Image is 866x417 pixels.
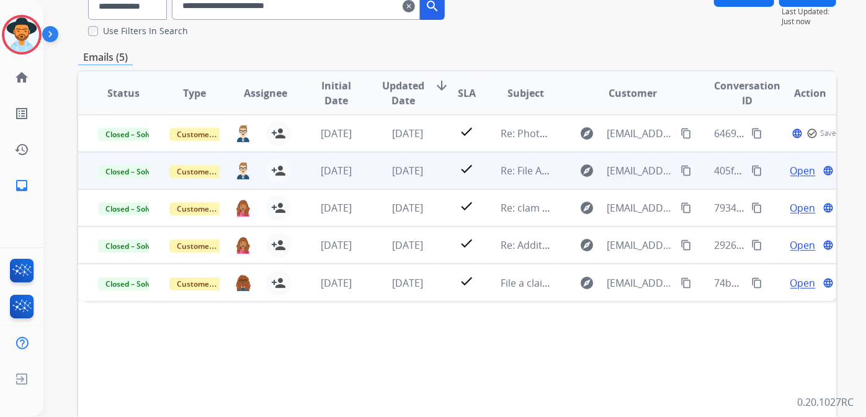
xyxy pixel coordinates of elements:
[790,200,816,215] span: Open
[714,78,780,108] span: Conversation ID
[607,238,674,253] span: [EMAIL_ADDRESS][DOMAIN_NAME]
[434,78,449,93] mat-icon: arrow_downward
[792,128,803,139] mat-icon: language
[579,238,594,253] mat-icon: explore
[460,161,475,176] mat-icon: check
[501,164,570,177] span: Re: File A Claim
[78,50,133,65] p: Emails (5)
[751,277,762,289] mat-icon: content_copy
[169,128,250,141] span: Customer Support
[169,165,250,178] span: Customer Support
[790,238,816,253] span: Open
[169,277,250,290] span: Customer Support
[98,240,167,253] span: Closed – Solved
[821,128,841,138] span: Saved
[98,165,167,178] span: Closed – Solved
[460,199,475,213] mat-icon: check
[14,106,29,121] mat-icon: list_alt
[392,238,423,252] span: [DATE]
[823,202,834,213] mat-icon: language
[782,7,836,17] span: Last Updated:
[392,201,423,215] span: [DATE]
[321,164,352,177] span: [DATE]
[311,78,362,108] span: Initial Date
[271,163,286,178] mat-icon: person_add
[579,163,594,178] mat-icon: explore
[271,238,286,253] mat-icon: person_add
[681,202,692,213] mat-icon: content_copy
[14,142,29,157] mat-icon: history
[235,162,251,179] img: agent-avatar
[271,276,286,290] mat-icon: person_add
[579,200,594,215] mat-icon: explore
[392,164,423,177] span: [DATE]
[460,274,475,289] mat-icon: check
[681,165,692,176] mat-icon: content_copy
[235,125,251,141] img: agent-avatar
[460,124,475,139] mat-icon: check
[392,276,423,290] span: [DATE]
[790,163,816,178] span: Open
[321,238,352,252] span: [DATE]
[790,276,816,290] span: Open
[107,86,140,101] span: Status
[782,17,836,27] span: Just now
[823,277,834,289] mat-icon: language
[244,86,287,101] span: Assignee
[321,276,352,290] span: [DATE]
[501,276,551,290] span: File a claim
[460,236,475,251] mat-icon: check
[235,199,251,216] img: agent-avatar
[14,178,29,193] mat-icon: inbox
[169,240,250,253] span: Customer Support
[14,70,29,85] mat-icon: home
[392,127,423,140] span: [DATE]
[235,274,251,291] img: agent-avatar
[806,128,818,139] mat-icon: check_circle_outline
[507,86,544,101] span: Subject
[169,202,250,215] span: Customer Support
[98,277,167,290] span: Closed – Solved
[823,165,834,176] mat-icon: language
[579,126,594,141] mat-icon: explore
[4,17,39,52] img: avatar
[751,202,762,213] mat-icon: content_copy
[98,202,167,215] span: Closed – Solved
[98,128,167,141] span: Closed – Solved
[681,240,692,251] mat-icon: content_copy
[607,163,674,178] span: [EMAIL_ADDRESS][DOMAIN_NAME]
[607,126,674,141] span: [EMAIL_ADDRESS][DOMAIN_NAME]
[271,126,286,141] mat-icon: person_add
[681,128,692,139] mat-icon: content_copy
[797,395,854,410] p: 0.20.1027RC
[751,240,762,251] mat-icon: content_copy
[382,78,424,108] span: Updated Date
[765,71,836,115] th: Action
[609,86,657,101] span: Customer
[501,238,586,252] span: Re: Additional Info
[823,240,834,251] mat-icon: language
[235,236,251,253] img: agent-avatar
[607,200,674,215] span: [EMAIL_ADDRESS][DOMAIN_NAME]
[751,128,762,139] mat-icon: content_copy
[183,86,206,101] span: Type
[751,165,762,176] mat-icon: content_copy
[103,25,188,37] label: Use Filters In Search
[501,127,587,140] span: Re: Photo Request
[607,276,674,290] span: [EMAIL_ADDRESS][DOMAIN_NAME]
[681,277,692,289] mat-icon: content_copy
[501,201,576,215] span: Re: clam update
[579,276,594,290] mat-icon: explore
[321,201,352,215] span: [DATE]
[271,200,286,215] mat-icon: person_add
[321,127,352,140] span: [DATE]
[458,86,476,101] span: SLA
